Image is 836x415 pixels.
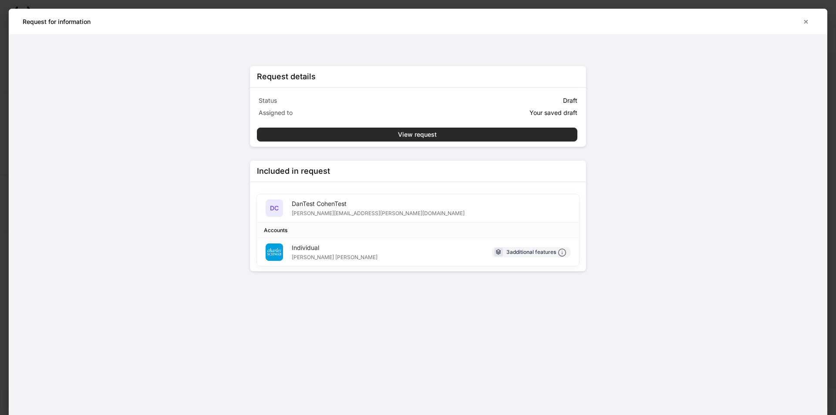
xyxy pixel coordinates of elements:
h5: DC [270,204,279,213]
div: DanTest CohenTest [292,199,465,208]
div: View request [398,132,437,138]
p: Your saved draft [529,108,577,117]
div: Included in request [257,166,330,176]
div: [PERSON_NAME] [PERSON_NAME] [292,252,378,261]
div: Request details [257,71,316,82]
button: View request [257,128,577,142]
div: Individual [292,243,378,252]
p: Draft [563,96,577,105]
div: [PERSON_NAME][EMAIL_ADDRESS][PERSON_NAME][DOMAIN_NAME] [292,208,465,217]
p: Assigned to [259,108,416,117]
h5: Request for information [23,17,91,26]
div: Accounts [264,226,287,234]
img: charles-schwab-BFYFdbvS.png [266,243,283,261]
div: 3 additional features [506,248,566,257]
p: Status [259,96,416,105]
